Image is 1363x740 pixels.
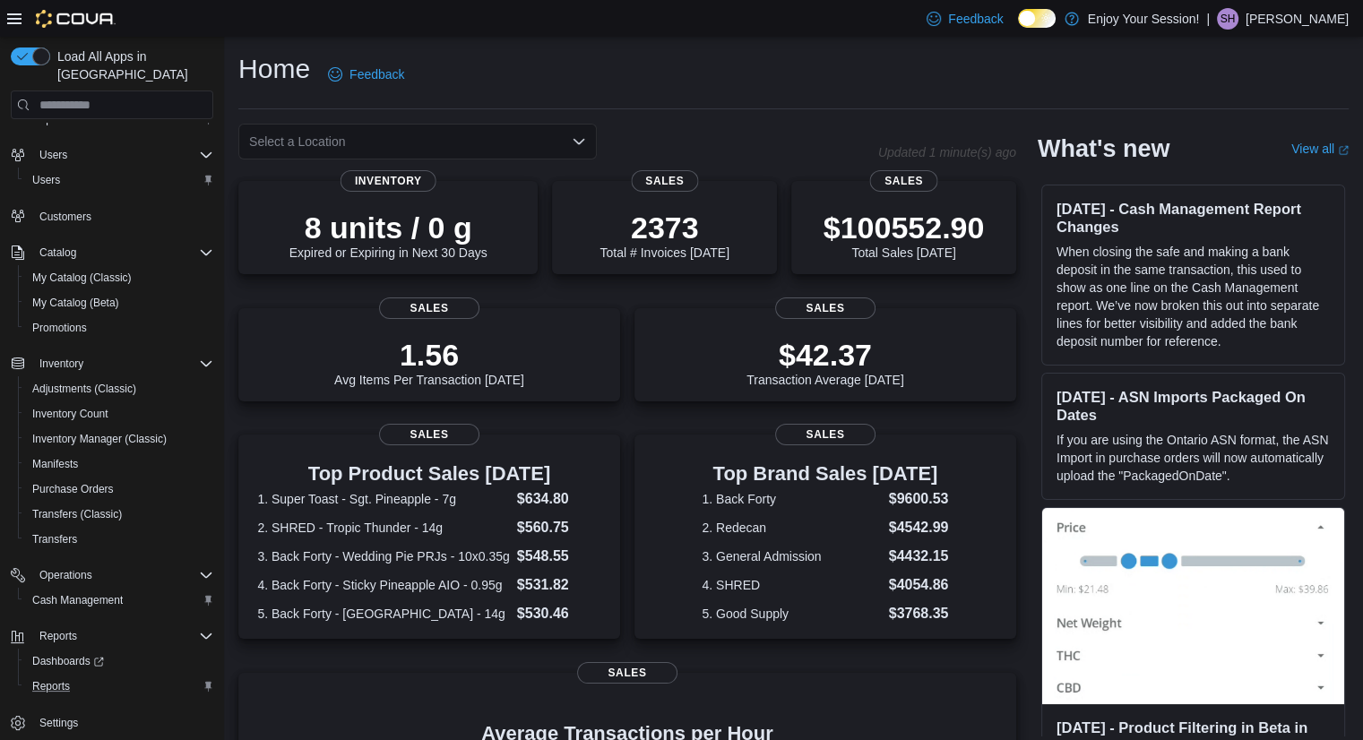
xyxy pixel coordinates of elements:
dd: $4542.99 [889,517,949,538]
span: Promotions [32,321,87,335]
button: Users [18,168,220,193]
span: Operations [32,564,213,586]
span: Inventory Manager (Classic) [25,428,213,450]
span: Sales [775,297,876,319]
span: Transfers (Classic) [25,503,213,525]
h3: [DATE] - Cash Management Report Changes [1057,200,1330,236]
input: Dark Mode [1018,9,1056,28]
a: Settings [32,712,85,734]
button: Settings [4,710,220,736]
p: $42.37 [746,337,904,373]
p: [PERSON_NAME] [1246,8,1349,30]
button: My Catalog (Classic) [18,265,220,290]
a: Transfers (Classic) [25,503,129,525]
a: Inventory Manager (Classic) [25,428,174,450]
a: My Catalog (Beta) [25,292,126,314]
span: Manifests [32,457,78,471]
a: Cash Management [25,589,130,611]
span: Transfers [25,529,213,550]
span: Sales [775,424,876,445]
dt: 1. Super Toast - Sgt. Pineapple - 7g [257,490,509,508]
span: Reports [32,679,70,693]
a: My Catalog (Classic) [25,267,139,288]
h3: Top Brand Sales [DATE] [702,463,948,485]
button: Transfers (Classic) [18,502,220,527]
div: Transaction Average [DATE] [746,337,904,387]
p: $100552.90 [824,210,985,245]
button: Transfers [18,527,220,552]
a: Manifests [25,453,85,475]
a: Dashboards [25,650,111,672]
span: Reports [32,625,213,647]
dd: $4054.86 [889,574,949,596]
h2: What's new [1038,134,1169,163]
button: Operations [4,563,220,588]
span: Catalog [32,242,213,263]
span: Customers [32,205,213,228]
dt: 2. Redecan [702,519,881,537]
a: Transfers [25,529,84,550]
span: My Catalog (Beta) [25,292,213,314]
svg: External link [1338,145,1349,156]
div: Avg Items Per Transaction [DATE] [334,337,524,387]
dd: $530.46 [517,603,601,624]
p: 1.56 [334,337,524,373]
span: Sales [379,424,479,445]
span: Dashboards [25,650,213,672]
button: Catalog [4,240,220,265]
span: Users [25,169,213,191]
span: Cash Management [25,589,213,611]
span: Settings [32,711,213,734]
div: Total # Invoices [DATE] [600,210,729,260]
button: Customers [4,203,220,229]
span: Customers [39,210,91,224]
span: Dark Mode [1018,28,1019,29]
span: Transfers (Classic) [32,507,122,521]
span: Users [39,148,67,162]
span: Transfers [32,532,77,546]
span: Inventory [39,357,83,371]
span: Operations [39,568,92,582]
p: Updated 1 minute(s) ago [878,145,1016,159]
dd: $560.75 [517,517,601,538]
span: Sales [379,297,479,319]
p: | [1206,8,1210,30]
span: Feedback [349,65,404,83]
dd: $548.55 [517,546,601,567]
button: Purchase Orders [18,477,220,502]
span: My Catalog (Beta) [32,296,119,310]
dt: 4. SHRED [702,576,881,594]
span: Cash Management [32,593,123,607]
button: Reports [18,674,220,699]
dt: 2. SHRED - Tropic Thunder - 14g [257,519,509,537]
span: Manifests [25,453,213,475]
button: Users [4,142,220,168]
button: Users [32,144,74,166]
span: SH [1221,8,1236,30]
dt: 4. Back Forty - Sticky Pineapple AIO - 0.95g [257,576,509,594]
button: Reports [32,625,84,647]
span: Feedback [948,10,1003,28]
span: Load All Apps in [GEOGRAPHIC_DATA] [50,47,213,83]
p: When closing the safe and making a bank deposit in the same transaction, this used to show as one... [1057,243,1330,350]
span: Inventory [32,353,213,374]
span: Sales [577,662,677,684]
a: Feedback [321,56,411,92]
button: Inventory [4,351,220,376]
button: Promotions [18,315,220,340]
a: Purchase Orders [25,478,121,500]
span: Sales [631,170,698,192]
p: 2373 [600,210,729,245]
dd: $3768.35 [889,603,949,624]
dd: $9600.53 [889,488,949,510]
span: Inventory Manager (Classic) [32,432,167,446]
span: Inventory Count [32,407,108,421]
span: Users [32,144,213,166]
a: Feedback [919,1,1010,37]
span: Purchase Orders [25,478,213,500]
span: Users [32,173,60,187]
h3: [DATE] - ASN Imports Packaged On Dates [1057,388,1330,424]
button: Catalog [32,242,83,263]
dt: 1. Back Forty [702,490,881,508]
dd: $634.80 [517,488,601,510]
